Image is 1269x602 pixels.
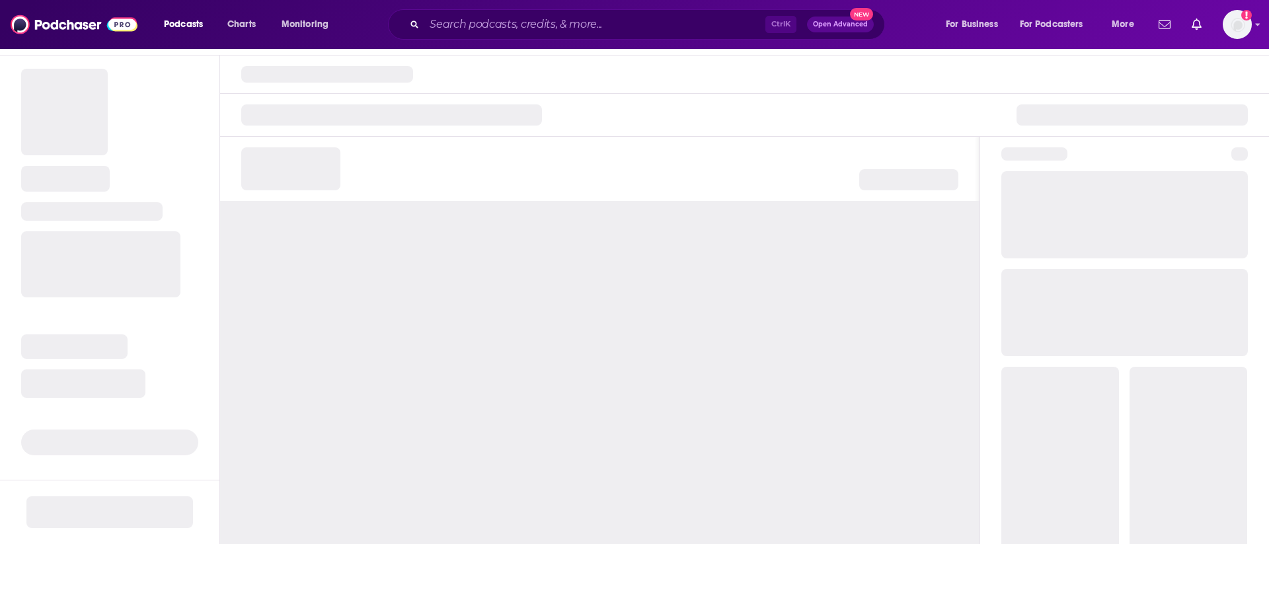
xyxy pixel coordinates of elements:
button: Open AdvancedNew [807,17,874,32]
button: open menu [1011,14,1102,35]
span: Ctrl K [765,16,796,33]
span: Monitoring [282,15,328,34]
a: Charts [219,14,264,35]
button: open menu [272,14,346,35]
span: For Podcasters [1020,15,1083,34]
div: Search podcasts, credits, & more... [401,9,898,40]
input: Search podcasts, credits, & more... [424,14,765,35]
a: Show notifications dropdown [1186,13,1207,36]
a: Show notifications dropdown [1153,13,1176,36]
span: More [1112,15,1134,34]
span: Charts [227,15,256,34]
svg: Add a profile image [1241,10,1252,20]
span: Podcasts [164,15,203,34]
span: Logged in as lexiemichel [1223,10,1252,39]
button: open menu [1102,14,1151,35]
button: Show profile menu [1223,10,1252,39]
span: For Business [946,15,998,34]
img: Podchaser - Follow, Share and Rate Podcasts [11,12,137,37]
button: open menu [937,14,1015,35]
span: Open Advanced [813,21,868,28]
img: User Profile [1223,10,1252,39]
button: open menu [155,14,220,35]
span: New [850,8,874,20]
